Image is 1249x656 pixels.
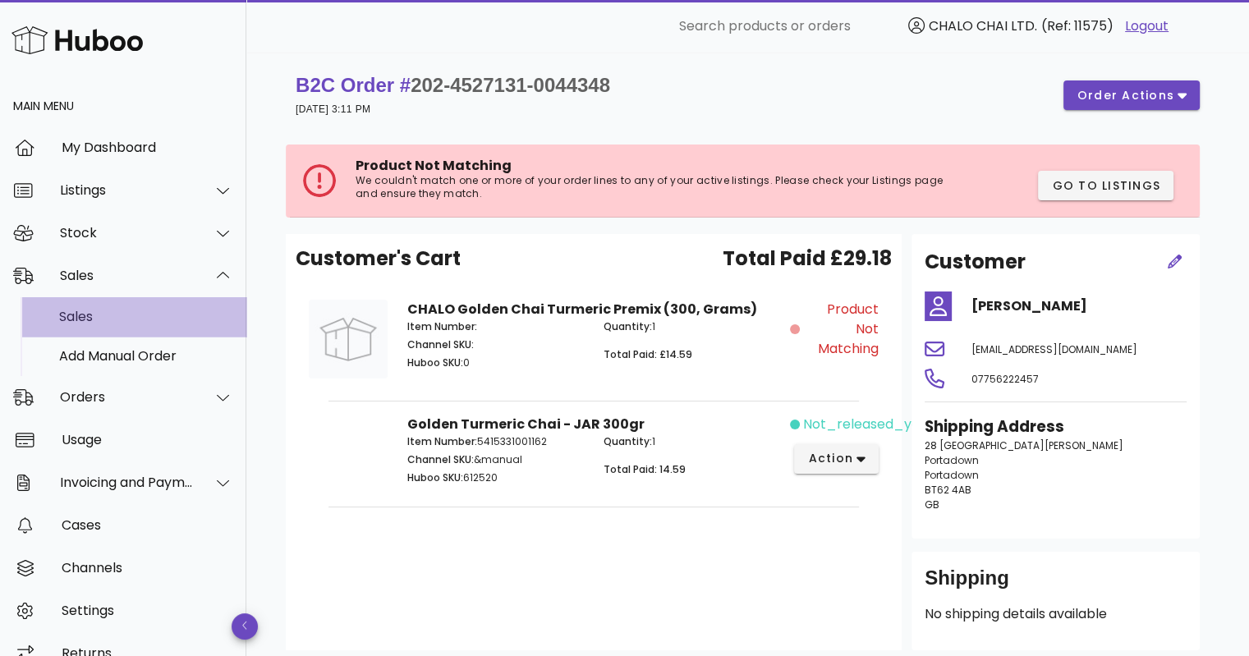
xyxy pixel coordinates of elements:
[925,498,939,511] span: GB
[925,415,1187,438] h3: Shipping Address
[604,319,652,333] span: Quantity:
[407,319,477,333] span: Item Number:
[11,22,143,57] img: Huboo Logo
[62,603,233,618] div: Settings
[407,434,584,449] p: 5415331001162
[407,337,474,351] span: Channel SKU:
[296,103,370,115] small: [DATE] 3:11 PM
[803,300,879,359] span: Product Not Matching
[794,444,879,474] button: action
[60,475,194,490] div: Invoicing and Payments
[407,452,474,466] span: Channel SKU:
[407,356,463,369] span: Huboo SKU:
[59,348,233,364] div: Add Manual Order
[971,372,1039,386] span: 07756222457
[407,356,584,370] p: 0
[971,342,1137,356] span: [EMAIL_ADDRESS][DOMAIN_NAME]
[356,156,512,175] span: Product Not Matching
[59,309,233,324] div: Sales
[1077,87,1175,104] span: order actions
[1041,16,1114,35] span: (Ref: 11575)
[971,296,1187,316] h4: [PERSON_NAME]
[296,74,610,96] strong: B2C Order #
[925,468,979,482] span: Portadown
[407,452,584,467] p: &manual
[407,470,463,484] span: Huboo SKU:
[925,565,1187,604] div: Shipping
[60,268,194,283] div: Sales
[62,140,233,155] div: My Dashboard
[1051,177,1160,195] span: Go to Listings
[1038,171,1173,200] button: Go to Listings
[407,300,757,319] strong: CHALO Golden Chai Turmeric Premix (300, Grams)
[60,182,194,198] div: Listings
[62,432,233,447] div: Usage
[807,450,853,467] span: action
[1063,80,1200,110] button: order actions
[356,174,957,200] p: We couldn't match one or more of your order lines to any of your active listings. Please check yo...
[604,319,780,334] p: 1
[925,453,979,467] span: Portadown
[296,244,461,273] span: Customer's Cart
[604,462,686,476] span: Total Paid: 14.59
[604,434,780,449] p: 1
[925,438,1123,452] span: 28 [GEOGRAPHIC_DATA][PERSON_NAME]
[604,434,652,448] span: Quantity:
[929,16,1037,35] span: CHALO CHAI LTD.
[604,347,692,361] span: Total Paid: £14.59
[62,517,233,533] div: Cases
[925,247,1026,277] h2: Customer
[309,300,388,378] img: Product Image
[723,244,892,273] span: Total Paid £29.18
[925,604,1187,624] p: No shipping details available
[1125,16,1169,36] a: Logout
[803,415,925,434] span: not_released_yet
[60,225,194,241] div: Stock
[407,415,645,434] strong: Golden Turmeric Chai - JAR 300gr
[60,389,194,405] div: Orders
[407,434,477,448] span: Item Number:
[62,560,233,576] div: Channels
[407,470,584,485] p: 612520
[925,483,971,497] span: BT62 4AB
[411,74,610,96] span: 202-4527131-0044348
